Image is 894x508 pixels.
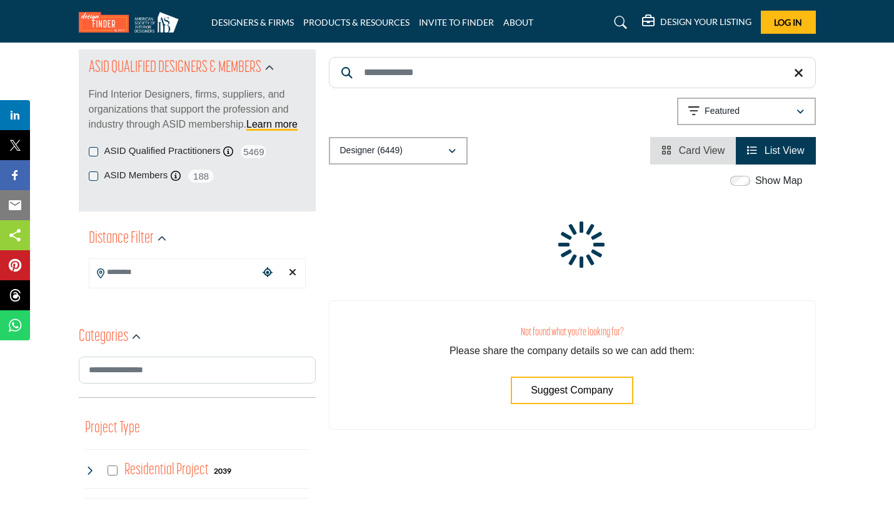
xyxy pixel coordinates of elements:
p: Find Interior Designers, firms, suppliers, and organizations that support the profession and indu... [89,87,306,132]
a: INVITE TO FINDER [419,17,494,28]
input: Select Residential Project checkbox [108,465,118,475]
input: ASID Members checkbox [89,171,98,181]
h2: Distance Filter [89,228,154,250]
a: ABOUT [503,17,533,28]
h2: ASID QUALIFIED DESIGNERS & MEMBERS [89,57,261,79]
span: Card View [679,145,725,156]
a: PRODUCTS & RESOURCES [303,17,409,28]
a: Search [602,13,635,33]
span: 188 [187,168,215,184]
button: Log In [761,11,816,34]
button: Project Type [85,417,140,440]
span: 5469 [239,144,268,160]
input: Search Category [79,357,316,384]
span: Log In [774,17,802,28]
h3: Not found what you're looking for? [354,326,790,339]
p: Featured [705,105,740,118]
label: ASID Qualified Practitioners [104,144,221,158]
input: Search Location [89,260,258,285]
label: ASID Members [104,168,168,183]
span: Suggest Company [531,385,613,395]
a: View Card [661,145,725,156]
a: DESIGNERS & FIRMS [211,17,294,28]
label: Show Map [755,173,803,188]
p: Designer (6449) [340,145,403,157]
li: List View [736,137,815,165]
div: 2039 Results For Residential Project [214,465,231,476]
input: ASID Qualified Practitioners checkbox [89,147,98,156]
button: Suggest Company [511,377,633,404]
span: Please share the company details so we can add them: [450,345,695,356]
div: DESIGN YOUR LISTING [642,15,751,30]
input: Search Keyword [329,57,816,88]
span: List View [765,145,805,156]
div: Clear search location [283,260,302,287]
div: Choose your current location [258,260,277,287]
button: Featured [677,98,816,125]
h2: Categories [79,326,128,348]
button: Designer (6449) [329,137,468,165]
b: 2039 [214,467,231,475]
h5: DESIGN YOUR LISTING [660,16,751,28]
a: View List [747,145,804,156]
li: Card View [650,137,736,165]
a: Learn more [246,119,298,130]
img: Site Logo [79,12,185,33]
h4: Residential Project: Types of projects range from simple residential renovations to highly comple... [124,459,209,481]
